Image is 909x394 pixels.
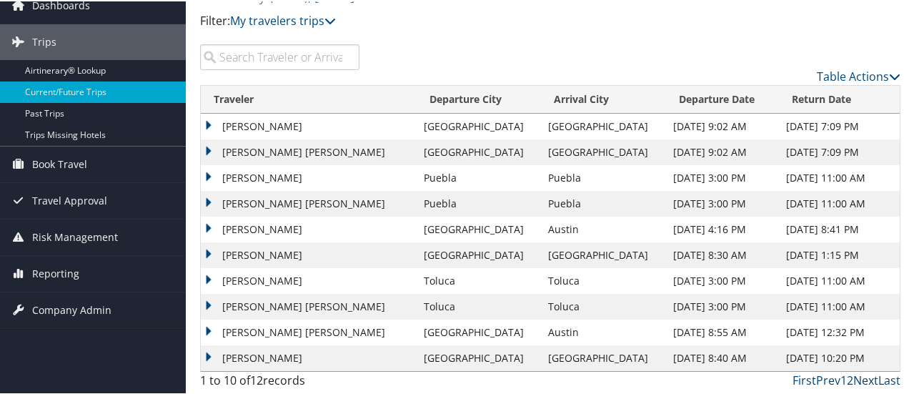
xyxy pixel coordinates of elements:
[201,112,417,138] td: [PERSON_NAME]
[779,189,900,215] td: [DATE] 11:00 AM
[779,344,900,370] td: [DATE] 10:20 PM
[201,84,417,112] th: Traveler: activate to sort column ascending
[417,344,541,370] td: [GEOGRAPHIC_DATA]
[541,138,665,164] td: [GEOGRAPHIC_DATA]
[878,371,900,387] a: Last
[201,318,417,344] td: [PERSON_NAME] [PERSON_NAME]
[779,292,900,318] td: [DATE] 11:00 AM
[666,267,780,292] td: [DATE] 3:00 PM
[847,371,853,387] a: 2
[201,292,417,318] td: [PERSON_NAME] [PERSON_NAME]
[417,164,541,189] td: Puebla
[201,267,417,292] td: [PERSON_NAME]
[779,138,900,164] td: [DATE] 7:09 PM
[541,189,665,215] td: Puebla
[32,145,87,181] span: Book Travel
[541,84,665,112] th: Arrival City: activate to sort column ascending
[417,189,541,215] td: Puebla
[541,164,665,189] td: Puebla
[666,164,780,189] td: [DATE] 3:00 PM
[32,23,56,59] span: Trips
[541,267,665,292] td: Toluca
[32,291,111,327] span: Company Admin
[793,371,816,387] a: First
[666,318,780,344] td: [DATE] 8:55 AM
[417,318,541,344] td: [GEOGRAPHIC_DATA]
[541,241,665,267] td: [GEOGRAPHIC_DATA]
[541,318,665,344] td: Austin
[417,215,541,241] td: [GEOGRAPHIC_DATA]
[32,255,79,290] span: Reporting
[250,371,263,387] span: 12
[779,112,900,138] td: [DATE] 7:09 PM
[816,371,840,387] a: Prev
[200,43,359,69] input: Search Traveler or Arrival City
[779,84,900,112] th: Return Date: activate to sort column ascending
[666,292,780,318] td: [DATE] 3:00 PM
[779,241,900,267] td: [DATE] 1:15 PM
[779,215,900,241] td: [DATE] 8:41 PM
[417,292,541,318] td: Toluca
[840,371,847,387] a: 1
[666,138,780,164] td: [DATE] 9:02 AM
[779,267,900,292] td: [DATE] 11:00 AM
[666,241,780,267] td: [DATE] 8:30 AM
[779,164,900,189] td: [DATE] 11:00 AM
[417,112,541,138] td: [GEOGRAPHIC_DATA]
[666,215,780,241] td: [DATE] 4:16 PM
[32,182,107,217] span: Travel Approval
[32,218,118,254] span: Risk Management
[201,344,417,370] td: [PERSON_NAME]
[201,189,417,215] td: [PERSON_NAME] [PERSON_NAME]
[541,112,665,138] td: [GEOGRAPHIC_DATA]
[666,112,780,138] td: [DATE] 9:02 AM
[779,318,900,344] td: [DATE] 12:32 PM
[666,189,780,215] td: [DATE] 3:00 PM
[541,344,665,370] td: [GEOGRAPHIC_DATA]
[541,292,665,318] td: Toluca
[200,11,667,29] p: Filter:
[853,371,878,387] a: Next
[817,67,900,83] a: Table Actions
[201,164,417,189] td: [PERSON_NAME]
[541,215,665,241] td: Austin
[417,241,541,267] td: [GEOGRAPHIC_DATA]
[666,344,780,370] td: [DATE] 8:40 AM
[201,215,417,241] td: [PERSON_NAME]
[201,138,417,164] td: [PERSON_NAME] [PERSON_NAME]
[666,84,780,112] th: Departure Date: activate to sort column descending
[417,138,541,164] td: [GEOGRAPHIC_DATA]
[417,267,541,292] td: Toluca
[417,84,541,112] th: Departure City: activate to sort column ascending
[201,241,417,267] td: [PERSON_NAME]
[230,11,336,27] a: My travelers trips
